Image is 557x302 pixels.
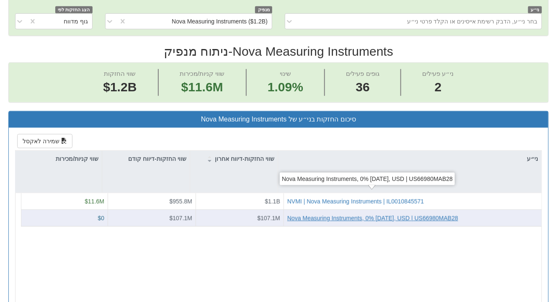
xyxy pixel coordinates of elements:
div: שווי החזקות-דיווח קודם [102,151,190,167]
span: $11.6M [85,198,104,205]
h3: סיכום החזקות בני״ע של Nova Measuring Instruments [15,116,542,123]
button: Nova Measuring Instruments, 0% [DATE], USD | US66980MAB28 [287,214,458,222]
span: $107.1M [170,215,192,222]
div: גוף מדווח [64,17,88,26]
span: $0 [98,215,104,222]
div: Nova Measuring Instruments ‎($1.2B‎)‎ [172,17,268,26]
span: ני״ע [528,6,542,13]
span: $955.8M [170,198,192,205]
span: מנפיק [255,6,272,13]
div: שווי החזקות-דיווח אחרון [190,151,278,167]
button: שמירה לאקסל [17,134,72,148]
span: ני״ע פעילים [422,70,454,77]
span: $11.6M [181,80,223,94]
span: 2 [422,78,454,96]
div: בחר ני״ע, הדבק רשימת אייסינים או הקלד פרטי ני״ע [407,17,537,26]
span: $107.1M [258,215,280,222]
span: גופים פעילים [346,70,379,77]
span: $1.1B [265,198,280,205]
span: שווי החזקות [104,70,136,77]
div: Nova Measuring Instruments, 0% [DATE], USD | US66980MAB28 [280,173,455,185]
span: הצג החזקות לפי [55,6,92,13]
button: NVMI | Nova Measuring Instruments | IL0010845571 [287,197,424,206]
span: שינוי [280,70,291,77]
h2: Nova Measuring Instruments - ניתוח מנפיק [8,44,549,58]
div: ני״ע [278,151,542,167]
span: 1.09% [268,78,303,96]
span: 36 [346,78,379,96]
span: $1.2B [103,80,137,94]
span: שווי קניות/מכירות [180,70,224,77]
div: שווי קניות/מכירות [15,151,102,167]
